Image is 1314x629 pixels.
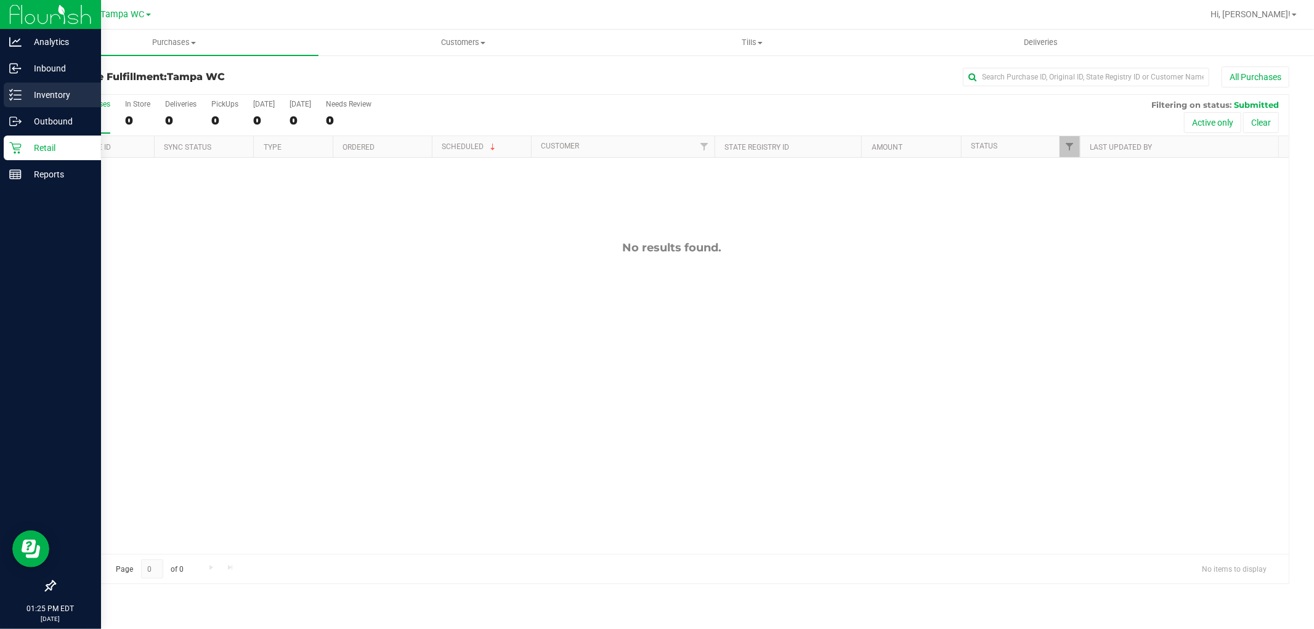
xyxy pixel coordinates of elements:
span: Purchases [30,37,318,48]
div: PickUps [211,100,238,108]
a: Purchases [30,30,318,55]
a: Tills [607,30,896,55]
a: Amount [872,143,902,152]
input: Search Purchase ID, Original ID, State Registry ID or Customer Name... [963,68,1209,86]
span: Tampa WC [101,9,145,20]
inline-svg: Inbound [9,62,22,75]
iframe: Resource center [12,530,49,567]
a: Ordered [343,143,375,152]
a: State Registry ID [725,143,790,152]
span: No items to display [1192,559,1276,578]
div: [DATE] [253,100,275,108]
h3: Purchase Fulfillment: [54,71,466,83]
span: Customers [319,37,607,48]
button: Active only [1184,112,1241,133]
div: In Store [125,100,150,108]
a: Filter [1060,136,1080,157]
div: 0 [211,113,238,128]
p: 01:25 PM EDT [6,603,95,614]
span: Submitted [1234,100,1279,110]
div: 0 [290,113,311,128]
p: Retail [22,140,95,155]
div: 0 [125,113,150,128]
a: Customers [318,30,607,55]
inline-svg: Analytics [9,36,22,48]
span: Hi, [PERSON_NAME]! [1211,9,1291,19]
a: Scheduled [442,142,498,151]
a: Last Updated By [1090,143,1152,152]
div: 0 [253,113,275,128]
p: Reports [22,167,95,182]
button: Clear [1243,112,1279,133]
p: [DATE] [6,614,95,623]
inline-svg: Outbound [9,115,22,128]
a: Deliveries [896,30,1185,55]
inline-svg: Inventory [9,89,22,101]
a: Filter [694,136,715,157]
a: Type [264,143,282,152]
button: All Purchases [1222,67,1289,87]
span: Deliveries [1007,37,1074,48]
span: Tills [608,37,896,48]
inline-svg: Retail [9,142,22,154]
p: Inbound [22,61,95,76]
p: Outbound [22,114,95,129]
div: Needs Review [326,100,371,108]
inline-svg: Reports [9,168,22,181]
a: Status [971,142,997,150]
div: [DATE] [290,100,311,108]
span: Filtering on status: [1151,100,1231,110]
a: Sync Status [164,143,212,152]
div: 0 [326,113,371,128]
a: Customer [541,142,580,150]
span: Tampa WC [167,71,225,83]
div: 0 [165,113,197,128]
div: Deliveries [165,100,197,108]
p: Inventory [22,87,95,102]
span: Page of 0 [105,559,194,578]
p: Analytics [22,34,95,49]
div: No results found. [55,241,1289,254]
